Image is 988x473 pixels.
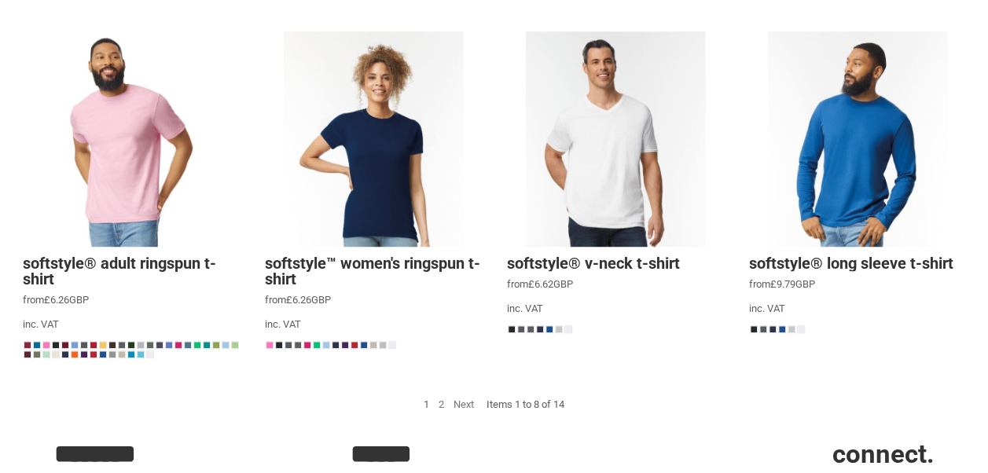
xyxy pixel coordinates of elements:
[23,292,240,309] div: from
[419,392,434,418] li: 1
[647,441,934,467] h2: CONNECT.
[770,278,815,290] span: £9.79
[507,254,680,273] a: Softstyle® v-neck t-shirt
[507,302,543,314] span: inc. VAT
[439,398,444,410] a: 2
[795,278,815,290] span: GBP
[479,392,569,418] li: Items 1 to 8 of 14
[749,277,966,293] div: from
[265,292,482,309] div: from
[553,278,573,290] span: GBP
[44,294,89,306] span: £6.26
[507,277,724,293] div: from
[286,294,331,306] span: £6.26
[265,318,301,330] span: inc. VAT
[23,254,216,288] a: Softstyle® Adult Ringspun T-shirt
[528,278,573,290] span: £6.62
[69,294,89,306] span: GBP
[454,398,474,410] a: Next
[749,302,785,314] span: inc. VAT
[265,254,480,288] a: Softstyle™ women's ringspun t-shirt
[23,318,59,330] span: inc. VAT
[311,294,331,306] span: GBP
[749,254,953,273] a: Softstyle® Long Sleeve T-shirt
